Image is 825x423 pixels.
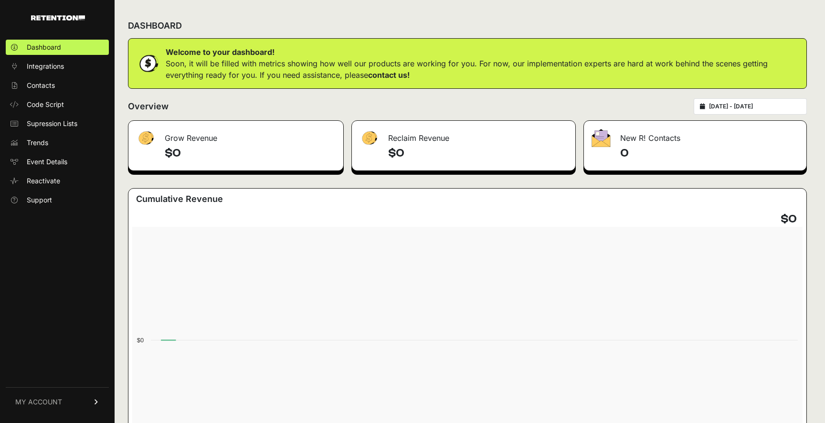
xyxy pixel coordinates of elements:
[166,58,799,81] p: Soon, it will be filled with metrics showing how well our products are working for you. For now, ...
[6,59,109,74] a: Integrations
[584,121,806,149] div: New R! Contacts
[6,78,109,93] a: Contacts
[27,176,60,186] span: Reactivate
[27,42,61,52] span: Dashboard
[27,100,64,109] span: Code Script
[27,195,52,205] span: Support
[27,157,67,167] span: Event Details
[27,119,77,128] span: Supression Lists
[6,387,109,416] a: MY ACCOUNT
[27,62,64,71] span: Integrations
[6,97,109,112] a: Code Script
[6,154,109,169] a: Event Details
[165,146,336,161] h4: $0
[368,70,410,80] a: contact us!
[6,40,109,55] a: Dashboard
[6,116,109,131] a: Supression Lists
[388,146,568,161] h4: $0
[136,192,223,206] h3: Cumulative Revenue
[27,138,48,148] span: Trends
[592,129,611,147] img: fa-envelope-19ae18322b30453b285274b1b8af3d052b27d846a4fbe8435d1a52b978f639a2.png
[136,52,160,75] img: dollar-coin-05c43ed7efb7bc0c12610022525b4bbbb207c7efeef5aecc26f025e68dcafac9.png
[6,135,109,150] a: Trends
[128,19,182,32] h2: DASHBOARD
[6,192,109,208] a: Support
[137,337,144,344] text: $0
[620,146,799,161] h4: 0
[166,47,275,57] strong: Welcome to your dashboard!
[15,397,62,407] span: MY ACCOUNT
[781,211,797,227] h4: $0
[352,121,575,149] div: Reclaim Revenue
[136,129,155,148] img: fa-dollar-13500eef13a19c4ab2b9ed9ad552e47b0d9fc28b02b83b90ba0e00f96d6372e9.png
[31,15,85,21] img: Retention.com
[27,81,55,90] span: Contacts
[128,100,169,113] h2: Overview
[6,173,109,189] a: Reactivate
[360,129,379,148] img: fa-dollar-13500eef13a19c4ab2b9ed9ad552e47b0d9fc28b02b83b90ba0e00f96d6372e9.png
[128,121,343,149] div: Grow Revenue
